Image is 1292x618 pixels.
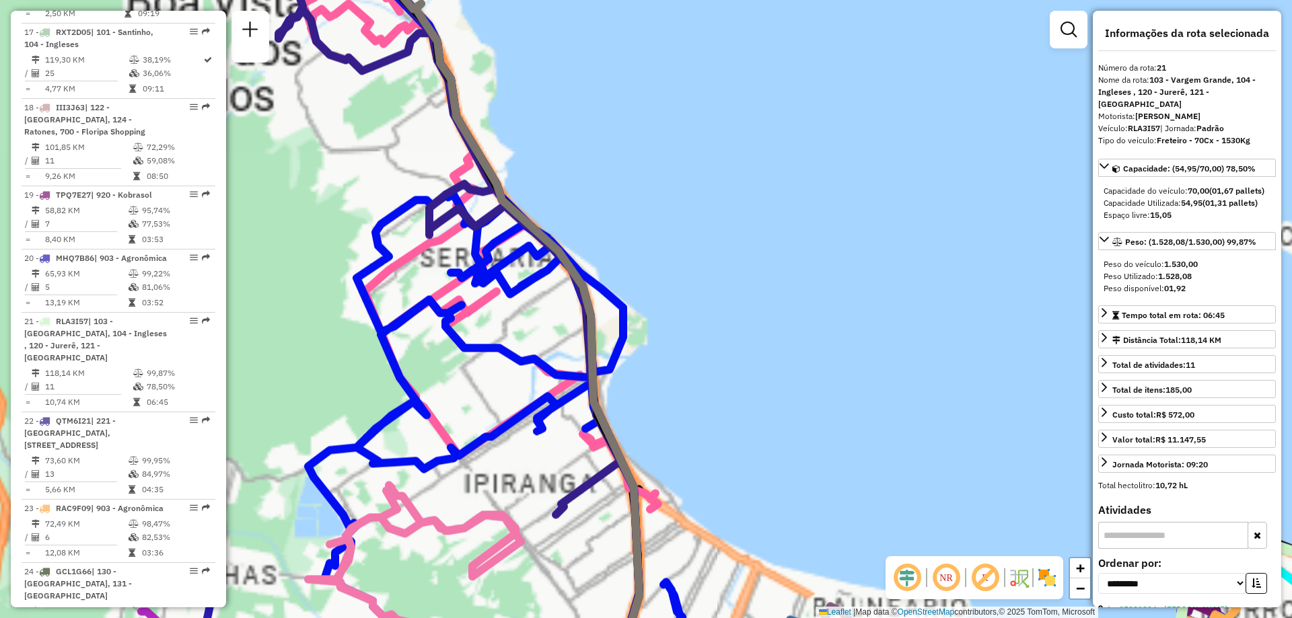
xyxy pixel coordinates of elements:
td: 59,08% [146,154,210,167]
span: Ocultar NR [930,562,962,594]
strong: 1.530,00 [1164,259,1198,269]
i: % de utilização da cubagem [129,533,139,541]
td: 2,50 KM [44,7,124,20]
span: + [1076,559,1085,576]
i: % de utilização da cubagem [129,69,139,77]
td: = [24,82,31,95]
a: 1 - 05031334 - [PERSON_NAME] [1107,604,1227,614]
span: | 221 - [GEOGRAPHIC_DATA], [STREET_ADDRESS] [24,416,116,450]
strong: R$ 11.147,55 [1155,434,1206,445]
img: Fluxo de ruas [1008,567,1030,588]
h4: Informações da rota selecionada [1098,27,1276,40]
td: 95,74% [141,204,209,217]
td: = [24,296,31,309]
i: Total de Atividades [32,69,40,77]
em: Opções [190,28,198,36]
td: = [24,395,31,409]
em: Rota exportada [202,28,210,36]
td: 6 [44,531,128,544]
img: Exibir/Ocultar setores [1036,567,1058,588]
td: 25 [44,67,129,80]
strong: 103 - Vargem Grande, 104 - Ingleses , 120 - Jurerê, 121 - [GEOGRAPHIC_DATA] [1098,75,1256,109]
a: Capacidade: (54,95/70,00) 78,50% [1098,159,1276,177]
td: 03:36 [141,546,209,559]
i: Total de Atividades [32,383,40,391]
em: Opções [190,567,198,575]
td: / [24,467,31,481]
i: Tempo total em rota [129,85,136,93]
td: 9,26 KM [44,169,133,183]
em: Opções [190,504,198,512]
td: 82,53% [141,531,209,544]
td: / [24,154,31,167]
i: Distância Total [32,270,40,278]
a: Nova sessão e pesquisa [237,16,264,46]
i: % de utilização do peso [133,369,143,377]
td: 99,87% [146,366,210,380]
strong: 54,95 [1181,198,1203,208]
em: Rota exportada [202,504,210,512]
strong: (01,67 pallets) [1209,186,1264,196]
i: Total de Atividades [32,533,40,541]
strong: 15,05 [1150,210,1172,220]
span: RXT2D05 [56,27,91,37]
span: 21 - [24,316,167,362]
span: 18 - [24,102,145,137]
strong: [PERSON_NAME] [1135,111,1200,121]
td: 09:19 [137,7,203,20]
i: % de utilização do peso [129,457,139,465]
td: 58,82 KM [44,204,128,217]
a: Total de atividades:11 [1098,355,1276,373]
i: Total de Atividades [32,157,40,165]
i: % de utilização do peso [129,270,139,278]
span: Peso: (1.528,08/1.530,00) 99,87% [1125,237,1256,247]
i: Tempo total em rota [129,486,135,494]
a: Peso: (1.528,08/1.530,00) 99,87% [1098,232,1276,250]
td: 06:45 [146,395,210,409]
span: 22 - [24,416,116,450]
div: Jornada Motorista: 09:20 [1112,459,1208,471]
span: III3J63 [56,102,85,112]
td: 81,06% [141,280,209,294]
em: Rota exportada [202,567,210,575]
td: 99,22% [141,267,209,280]
td: 118,14 KM [44,366,133,380]
i: Tempo total em rota [133,172,140,180]
i: Distância Total [32,206,40,215]
i: % de utilização da cubagem [133,383,143,391]
div: Capacidade: (54,95/70,00) 78,50% [1098,180,1276,227]
td: 11 [44,154,133,167]
td: 78,50% [146,380,210,393]
strong: 01,92 [1164,283,1186,293]
td: 08:50 [146,169,210,183]
a: Custo total:R$ 572,00 [1098,405,1276,423]
i: % de utilização do peso [129,56,139,64]
div: Total de itens: [1112,384,1192,396]
span: 19 - [24,190,152,200]
span: | 903 - Agronômica [94,253,167,263]
i: % de utilização da cubagem [129,470,139,478]
span: Total de atividades: [1112,360,1195,370]
i: Total de Atividades [32,283,40,291]
i: Tempo total em rota [124,9,131,17]
div: Tipo do veículo: [1098,134,1276,147]
td: 38,19% [142,53,203,67]
strong: 1.528,08 [1158,271,1192,281]
strong: 21 [1157,63,1166,73]
i: Tempo total em rota [129,235,135,243]
span: QTM6I21 [56,416,91,426]
span: | [853,607,855,617]
td: = [24,546,31,559]
i: % de utilização da cubagem [133,157,143,165]
span: | 103 - [GEOGRAPHIC_DATA], 104 - Ingleses , 120 - Jurerê, 121 - [GEOGRAPHIC_DATA] [24,316,167,362]
em: Rota exportada [202,190,210,198]
span: Ocultar deslocamento [891,562,923,594]
strong: 185,00 [1165,385,1192,395]
em: Rota exportada [202,103,210,111]
td: = [24,483,31,496]
span: | 101 - Santinho, 104 - Ingleses [24,27,153,49]
a: Distância Total:118,14 KM [1098,330,1276,348]
strong: Freteiro - 70Cx - 1530Kg [1157,135,1250,145]
em: Rota exportada [202,317,210,325]
div: Veículo: [1098,122,1276,134]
